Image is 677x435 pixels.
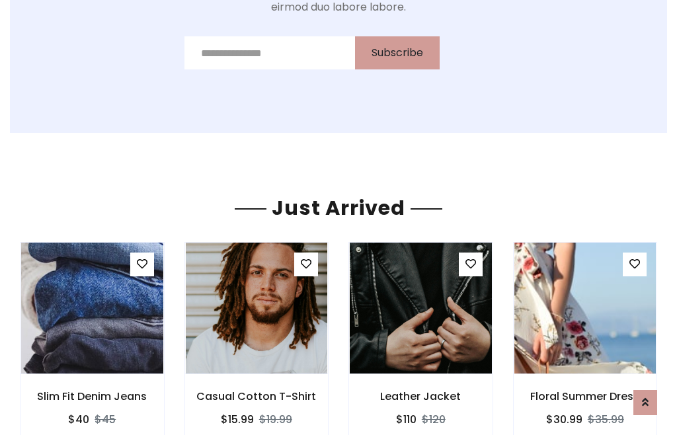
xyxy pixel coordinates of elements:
h6: Floral Summer Dress [514,390,657,403]
h6: Slim Fit Denim Jeans [20,390,164,403]
h6: Leather Jacket [349,390,493,403]
del: $45 [95,412,116,427]
h6: Casual Cotton T-Shirt [185,390,329,403]
h6: $15.99 [221,413,254,426]
h6: $110 [396,413,417,426]
del: $120 [422,412,446,427]
del: $19.99 [259,412,292,427]
h6: $30.99 [546,413,582,426]
span: Just Arrived [266,194,411,222]
del: $35.99 [588,412,624,427]
button: Subscribe [355,36,440,69]
h6: $40 [68,413,89,426]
